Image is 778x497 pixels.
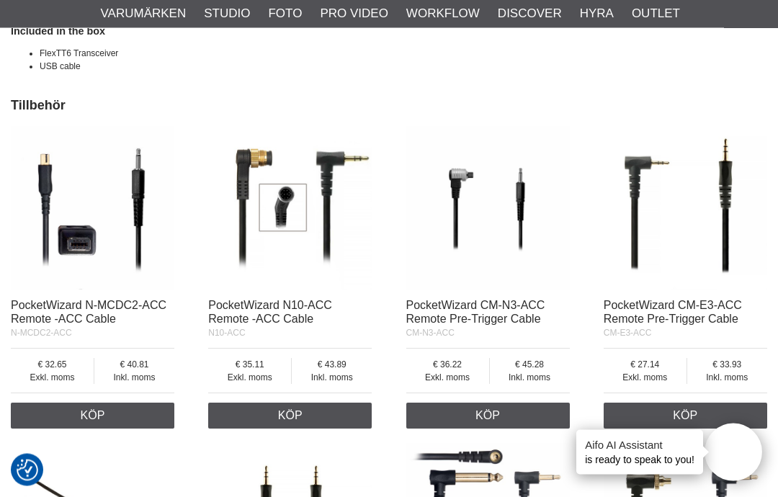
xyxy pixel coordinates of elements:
li: USB cable [40,61,371,73]
span: CM-N3-ACC [406,328,455,339]
a: Köp [11,403,174,429]
h2: Tillbehör [11,97,767,115]
span: 27.14 [604,359,687,372]
img: Revisit consent button [17,460,38,481]
a: Studio [204,4,250,23]
a: Köp [208,403,372,429]
span: N10-ACC [208,328,245,339]
span: Inkl. moms [687,372,767,385]
span: Exkl. moms [406,372,489,385]
span: Inkl. moms [490,372,570,385]
a: PocketWizard CM-N3-ACC Remote Pre-Trigger Cable [406,300,545,326]
span: 36.22 [406,359,489,372]
a: Foto [268,4,302,23]
a: Hyra [580,4,614,23]
span: N-MCDC2-ACC [11,328,72,339]
span: Inkl. moms [292,372,372,385]
a: PocketWizard CM-E3-ACC Remote Pre-Trigger Cable [604,300,742,326]
img: PocketWizard CM-N3-ACC Remote Pre-Trigger Cable [406,127,570,290]
span: Inkl. moms [94,372,174,385]
span: 40.81 [94,359,174,372]
span: Exkl. moms [11,372,94,385]
div: is ready to speak to you! [576,430,703,475]
a: Köp [406,403,570,429]
span: Exkl. moms [208,372,291,385]
a: Workflow [406,4,480,23]
a: Discover [498,4,562,23]
h4: Aifo AI Assistant [585,437,694,452]
span: CM-E3-ACC [604,328,652,339]
li: FlexTT6 Transceiver [40,48,371,61]
h4: Included in the box [11,24,371,39]
span: Exkl. moms [604,372,687,385]
a: PocketWizard N-MCDC2-ACC Remote -ACC Cable [11,300,166,326]
img: PocketWizard CM-E3-ACC Remote Pre-Trigger Cable [604,127,767,290]
button: Samtyckesinställningar [17,457,38,483]
a: PocketWizard N10-ACC Remote -ACC Cable [208,300,332,326]
a: Outlet [632,4,680,23]
a: Pro Video [320,4,388,23]
span: 32.65 [11,359,94,372]
span: 35.11 [208,359,291,372]
span: 33.93 [687,359,767,372]
a: Köp [604,403,767,429]
img: PocketWizard N10-ACC Remote -ACC Cable [208,127,372,290]
img: PocketWizard N-MCDC2-ACC Remote -ACC Cable [11,127,174,290]
span: 43.89 [292,359,372,372]
span: 45.28 [490,359,570,372]
a: Varumärken [101,4,187,23]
